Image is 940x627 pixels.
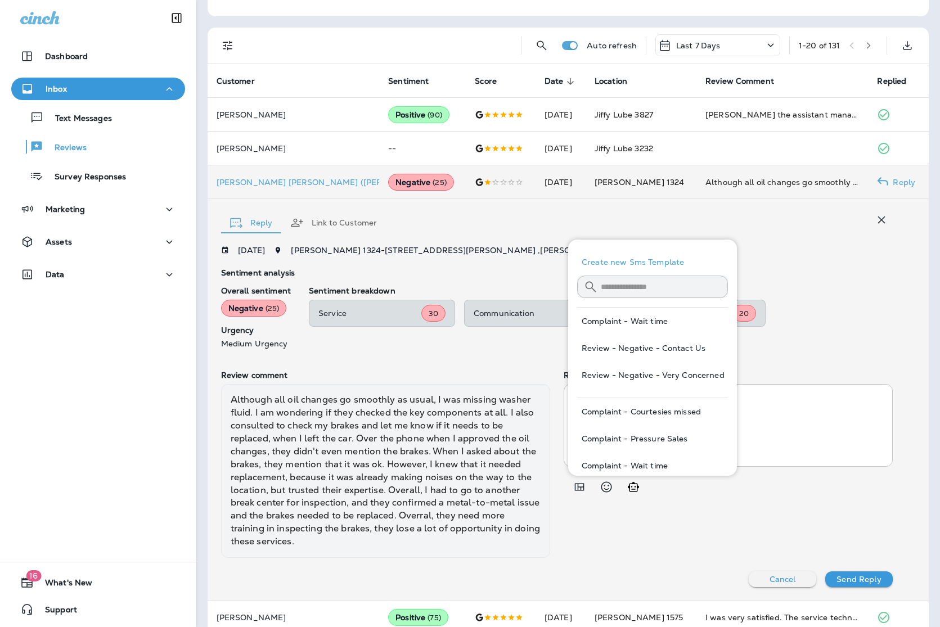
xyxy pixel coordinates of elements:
button: Reply [221,202,281,243]
button: Generate AI response [622,476,645,498]
p: Auto refresh [587,41,637,50]
span: Review Comment [705,76,774,86]
div: Negative [388,174,454,191]
p: Inbox [46,84,67,93]
span: Jiffy Lube 3827 [595,110,653,120]
button: Data [11,263,185,286]
span: Score [475,76,497,86]
button: Review - Negative - Very Concerned [577,362,728,389]
button: Review - Negative - Contact Us [577,335,728,362]
button: Filters [217,34,239,57]
p: Assets [46,237,72,246]
p: [DATE] [238,246,266,255]
span: [PERSON_NAME] 1324 [595,177,685,187]
button: Dashboard [11,45,185,67]
p: [PERSON_NAME] [217,613,371,622]
div: Positive [388,106,449,123]
p: Reviews [43,143,87,154]
button: Collapse Sidebar [161,7,192,29]
span: Customer [217,76,269,87]
button: Complaint - Wait time [577,452,728,479]
button: Marketing [11,198,185,220]
td: -- [379,132,466,165]
p: [PERSON_NAME] [217,110,371,119]
button: Create new Sms Template [577,249,728,276]
span: Customer [217,76,255,86]
p: Last 7 Days [676,41,721,50]
button: Complaint - Pressure Sales [577,425,728,452]
p: Sentiment analysis [221,268,893,277]
span: Score [475,76,511,87]
span: Jiffy Lube 3232 [595,143,653,154]
span: Review Comment [705,76,789,87]
p: [PERSON_NAME] [PERSON_NAME] ([PERSON_NAME]) [217,178,371,187]
span: [PERSON_NAME] 1575 [595,612,683,623]
td: [DATE] [536,132,586,165]
button: Survey Responses [11,164,185,188]
p: Response [564,371,893,380]
div: Negative [221,300,287,317]
div: Click to view Customer Drawer [217,178,371,187]
p: Review comment [221,371,550,380]
p: Overall sentiment [221,286,291,295]
div: I was very satisfied. The service technicians were thorough and completely explained the other se... [705,612,860,623]
button: Add in a premade template [568,476,591,498]
div: Positive [388,609,448,626]
span: Location [595,76,627,86]
button: Complaint - Courtesies missed [577,398,728,425]
p: Data [46,270,65,279]
button: Assets [11,231,185,253]
p: Marketing [46,205,85,214]
p: Reply [888,178,915,187]
span: Support [34,605,77,619]
span: Replied [877,76,921,87]
span: ( 90 ) [428,110,442,120]
span: Sentiment [388,76,443,87]
p: Sentiment breakdown [309,286,893,295]
p: Survey Responses [43,172,126,183]
p: Medium Urgency [221,339,291,348]
span: ( 75 ) [428,613,441,623]
span: 20 [739,309,749,318]
button: Link to Customer [281,202,386,243]
div: 1 - 20 of 131 [799,41,840,50]
div: Although all oil changes go smoothly as usual, I was missing washer fluid. I am wondering if they... [705,177,860,188]
p: [PERSON_NAME] [217,144,371,153]
button: Text Messages [11,106,185,129]
span: [PERSON_NAME] 1324 - [STREET_ADDRESS][PERSON_NAME] , [PERSON_NAME] , CA 93001-3067 [291,245,674,255]
button: Complaint - Wait time [577,308,728,335]
button: Inbox [11,78,185,100]
button: Export as CSV [896,34,919,57]
span: ( 25 ) [433,178,447,187]
button: 16What's New [11,571,185,594]
p: Dashboard [45,52,88,61]
p: Urgency [221,326,291,335]
span: Date [545,76,564,86]
span: 30 [429,309,438,318]
button: Select an emoji [595,476,618,498]
span: 16 [26,570,41,581]
button: Search Reviews [530,34,553,57]
td: [DATE] [536,98,586,132]
td: [DATE] [536,165,586,199]
span: Date [545,76,578,87]
p: Send Reply [836,575,881,584]
button: Send Reply [825,571,893,587]
span: Replied [877,76,906,86]
button: Reviews [11,135,185,159]
p: Service [318,309,421,318]
div: Although all oil changes go smoothly as usual, I was missing washer fluid. I am wondering if they... [221,384,550,558]
span: What's New [34,578,92,592]
span: Sentiment [388,76,429,86]
button: Support [11,598,185,621]
button: Cancel [749,571,816,587]
span: ( 25 ) [266,304,280,313]
p: Cancel [770,575,796,584]
p: Communication [474,309,578,318]
span: Location [595,76,642,87]
p: Text Messages [44,114,112,124]
div: Jaret the assistant manager in training I believed helped me with my oil change. Jaret was very k... [705,109,860,120]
